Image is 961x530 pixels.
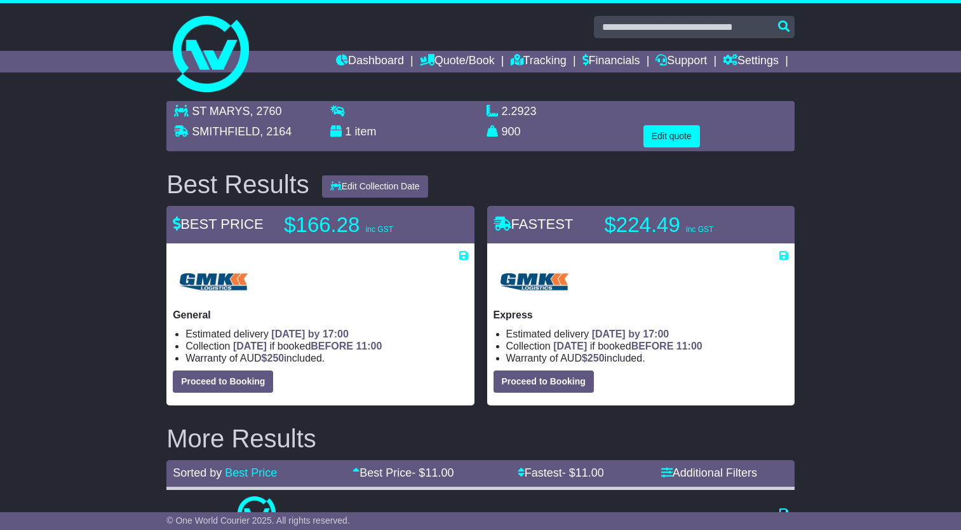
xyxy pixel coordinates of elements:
[676,341,702,351] span: 11:00
[575,466,604,479] span: 11.00
[185,328,467,340] li: Estimated delivery
[185,352,467,364] li: Warranty of AUD included.
[267,353,285,364] span: 250
[582,51,640,72] a: Financials
[643,125,700,147] button: Edit quote
[502,105,537,118] span: 2.2923
[173,216,263,232] span: BEST PRICE
[494,216,574,232] span: FASTEST
[356,341,382,351] span: 11:00
[166,425,795,452] h2: More Results
[511,51,567,72] a: Tracking
[518,466,604,479] a: Fastest- $11.00
[506,328,788,340] li: Estimated delivery
[592,329,669,339] span: [DATE] by 17:00
[173,262,254,302] img: GMK Logistics: General
[686,225,713,234] span: inc GST
[262,353,285,364] span: $
[494,370,594,393] button: Proceed to Booking
[553,341,702,351] span: if booked
[661,466,757,479] a: Additional Filters
[354,125,376,138] span: item
[631,341,674,351] span: BEFORE
[173,466,222,479] span: Sorted by
[284,212,443,238] p: $166.28
[494,262,575,302] img: GMK Logistics: Express
[192,105,250,118] span: ST MARYS
[250,105,282,118] span: , 2760
[173,309,467,321] p: General
[582,353,605,364] span: $
[605,212,763,238] p: $224.49
[412,466,454,479] span: - $
[160,170,316,198] div: Best Results
[345,125,351,138] span: 1
[192,125,260,138] span: SMITHFIELD
[322,175,428,198] button: Edit Collection Date
[425,466,454,479] span: 11.00
[655,51,707,72] a: Support
[506,352,788,364] li: Warranty of AUD included.
[336,51,404,72] a: Dashboard
[166,515,350,526] span: © One World Courier 2025. All rights reserved.
[225,466,277,479] a: Best Price
[506,340,788,352] li: Collection
[185,340,467,352] li: Collection
[233,341,382,351] span: if booked
[723,51,779,72] a: Settings
[553,341,587,351] span: [DATE]
[562,466,604,479] span: - $
[420,51,495,72] a: Quote/Book
[494,309,788,321] p: Express
[271,329,349,339] span: [DATE] by 17:00
[353,466,454,479] a: Best Price- $11.00
[311,341,353,351] span: BEFORE
[173,370,273,393] button: Proceed to Booking
[366,225,393,234] span: inc GST
[233,341,267,351] span: [DATE]
[502,125,521,138] span: 900
[260,125,292,138] span: , 2164
[588,353,605,364] span: 250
